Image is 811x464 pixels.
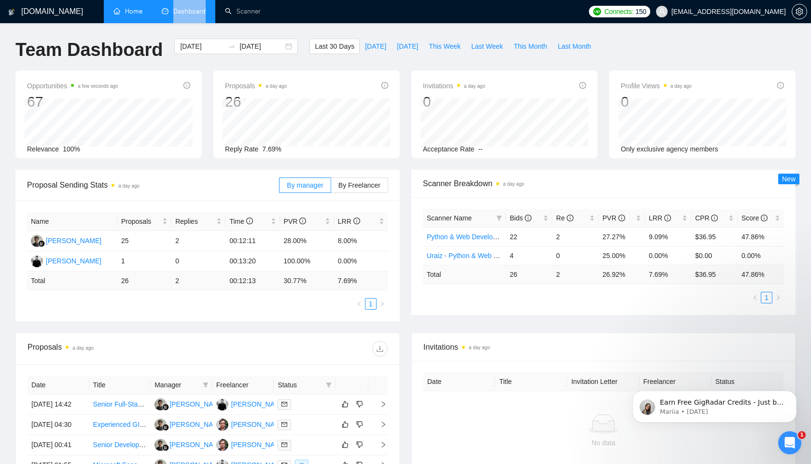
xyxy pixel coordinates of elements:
[154,400,225,408] a: MH[PERSON_NAME]
[339,439,351,450] button: like
[377,298,388,310] button: right
[353,218,360,224] span: info-circle
[671,83,692,89] time: a day ago
[738,227,784,246] td: 47.86%
[342,441,349,449] span: like
[798,431,806,439] span: 1
[381,82,388,89] span: info-circle
[761,292,772,303] a: 1
[121,216,160,227] span: Proposals
[171,272,225,290] td: 2
[354,419,365,430] button: dislike
[225,7,261,15] a: searchScanner
[691,246,738,265] td: $0.00
[772,292,784,303] button: right
[72,345,94,351] time: a day ago
[365,298,377,310] li: 1
[339,398,351,410] button: like
[42,37,167,46] p: Message from Mariia, sent 3w ago
[93,400,300,408] a: Senior Full-Stack Engineer (Tech Lead Potential) for AI App Migration
[373,345,387,353] span: download
[171,231,225,251] td: 2
[212,376,274,395] th: Freelancer
[372,341,388,356] button: download
[558,41,591,52] span: Last Month
[169,399,225,409] div: [PERSON_NAME]
[494,211,504,225] span: filter
[89,395,151,415] td: Senior Full-Stack Engineer (Tech Lead Potential) for AI App Migration
[354,439,365,450] button: dislike
[151,376,212,395] th: Manager
[42,28,167,266] span: Earn Free GigRadar Credits - Just by Sharing Your Story! 💬 Want more credits for sending proposal...
[8,4,15,20] img: logo
[567,372,639,391] th: Invitation Letter
[175,216,214,227] span: Replies
[180,41,224,52] input: Start date
[353,298,365,310] button: left
[645,227,691,246] td: 9.09%
[225,145,258,153] span: Reply Rate
[173,7,206,15] span: Dashboard
[338,218,360,225] span: LRR
[775,295,781,300] span: right
[503,181,524,187] time: a day ago
[552,39,596,54] button: Last Month
[171,212,225,231] th: Replies
[431,437,776,448] div: No data
[28,415,89,435] td: [DATE] 04:30
[281,422,287,427] span: mail
[154,439,167,451] img: MH
[792,8,807,15] a: setting
[738,265,784,284] td: 47.86 %
[262,145,281,153] span: 7.69%
[309,39,360,54] button: Last 30 Days
[225,231,280,251] td: 00:12:11
[28,395,89,415] td: [DATE] 14:42
[31,255,43,267] img: UA
[201,378,210,392] span: filter
[777,82,784,89] span: info-circle
[599,265,645,284] td: 26.92 %
[738,246,784,265] td: 0.00%
[216,439,228,451] img: MH
[171,251,225,272] td: 0
[117,231,171,251] td: 25
[423,93,485,111] div: 0
[28,341,208,356] div: Proposals
[216,400,287,408] a: UA[PERSON_NAME]
[645,265,691,284] td: 7.69 %
[326,382,332,388] span: filter
[495,372,567,391] th: Title
[154,440,225,448] a: MH[PERSON_NAME]
[27,80,118,92] span: Opportunities
[423,372,495,391] th: Date
[31,235,43,247] img: MH
[604,6,633,17] span: Connects:
[377,298,388,310] li: Next Page
[118,183,140,189] time: a day ago
[423,265,506,284] td: Total
[162,444,169,451] img: gigradar-bm.png
[315,41,354,52] span: Last 30 Days
[117,272,171,290] td: 26
[602,214,625,222] span: PVR
[154,398,167,410] img: MH
[113,7,142,15] a: homeHome
[749,292,761,303] li: Previous Page
[162,404,169,410] img: gigradar-bm.png
[216,420,287,428] a: MH[PERSON_NAME]
[506,227,552,246] td: 22
[239,41,283,52] input: End date
[27,145,59,153] span: Relevance
[464,83,485,89] time: a day ago
[78,83,118,89] time: a few seconds ago
[372,441,387,448] span: right
[782,175,796,183] span: New
[27,212,117,231] th: Name
[423,341,783,353] span: Invitations
[229,218,252,225] span: Time
[31,236,101,244] a: MH[PERSON_NAME]
[89,415,151,435] td: Experienced GIS developer — export & package features from a county web GIS (ArcGIS)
